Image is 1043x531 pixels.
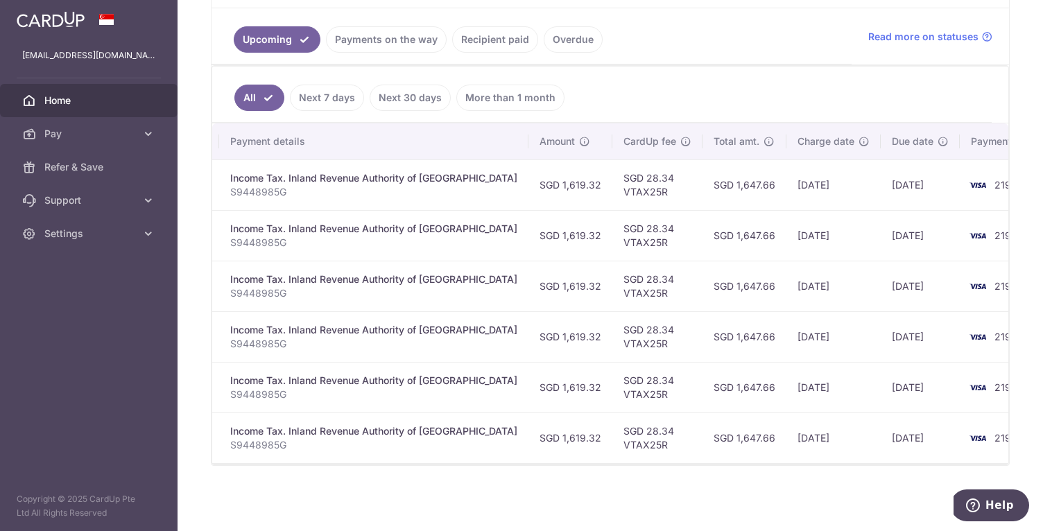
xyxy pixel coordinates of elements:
td: [DATE] [786,210,881,261]
span: Refer & Save [44,160,136,174]
td: [DATE] [881,210,960,261]
td: SGD 1,619.32 [528,362,612,412]
td: [DATE] [881,362,960,412]
span: 2193 [994,381,1017,393]
span: 2193 [994,229,1017,241]
td: SGD 1,647.66 [702,159,786,210]
td: SGD 28.34 VTAX25R [612,210,702,261]
td: SGD 28.34 VTAX25R [612,159,702,210]
td: SGD 1,647.66 [702,362,786,412]
div: Income Tax. Inland Revenue Authority of [GEOGRAPHIC_DATA] [230,171,517,185]
td: SGD 1,647.66 [702,210,786,261]
div: Income Tax. Inland Revenue Authority of [GEOGRAPHIC_DATA] [230,424,517,438]
td: [DATE] [881,311,960,362]
p: S9448985G [230,236,517,250]
td: SGD 28.34 VTAX25R [612,412,702,463]
span: Home [44,94,136,107]
p: S9448985G [230,286,517,300]
img: Bank Card [964,227,992,244]
img: CardUp [17,11,85,28]
span: Settings [44,227,136,241]
div: Income Tax. Inland Revenue Authority of [GEOGRAPHIC_DATA] [230,374,517,388]
p: S9448985G [230,388,517,401]
td: SGD 1,647.66 [702,311,786,362]
span: 2193 [994,280,1017,292]
p: S9448985G [230,185,517,199]
td: [DATE] [786,311,881,362]
td: [DATE] [786,412,881,463]
img: Bank Card [964,177,992,193]
td: SGD 1,619.32 [528,311,612,362]
a: Next 30 days [370,85,451,111]
p: S9448985G [230,438,517,452]
span: CardUp fee [623,134,676,148]
img: Bank Card [964,379,992,396]
a: More than 1 month [456,85,564,111]
a: All [234,85,284,111]
td: SGD 1,619.32 [528,412,612,463]
a: Overdue [544,26,603,53]
p: [EMAIL_ADDRESS][DOMAIN_NAME] [22,49,155,62]
span: 2193 [994,331,1017,342]
td: [DATE] [881,261,960,311]
img: Bank Card [964,329,992,345]
th: Payment details [219,123,528,159]
a: Next 7 days [290,85,364,111]
img: Bank Card [964,430,992,446]
span: Support [44,193,136,207]
span: Amount [540,134,575,148]
span: 2193 [994,432,1017,444]
div: Income Tax. Inland Revenue Authority of [GEOGRAPHIC_DATA] [230,323,517,337]
a: Upcoming [234,26,320,53]
div: Income Tax. Inland Revenue Authority of [GEOGRAPHIC_DATA] [230,222,517,236]
p: S9448985G [230,337,517,351]
span: Total amt. [714,134,759,148]
span: Due date [892,134,933,148]
td: [DATE] [786,159,881,210]
img: Bank Card [964,278,992,295]
div: Income Tax. Inland Revenue Authority of [GEOGRAPHIC_DATA] [230,272,517,286]
td: [DATE] [786,261,881,311]
span: Pay [44,127,136,141]
td: SGD 28.34 VTAX25R [612,261,702,311]
td: SGD 28.34 VTAX25R [612,362,702,412]
td: SGD 1,619.32 [528,261,612,311]
td: SGD 1,647.66 [702,261,786,311]
span: Charge date [798,134,854,148]
td: SGD 1,619.32 [528,210,612,261]
td: SGD 1,647.66 [702,412,786,463]
span: Read more on statuses [868,30,979,44]
td: SGD 1,619.32 [528,159,612,210]
a: Payments on the way [326,26,447,53]
td: [DATE] [881,159,960,210]
td: [DATE] [786,362,881,412]
td: [DATE] [881,412,960,463]
span: 2193 [994,179,1017,191]
iframe: Opens a widget where you can find more information [954,489,1029,524]
a: Recipient paid [452,26,538,53]
a: Read more on statuses [868,30,992,44]
td: SGD 28.34 VTAX25R [612,311,702,362]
